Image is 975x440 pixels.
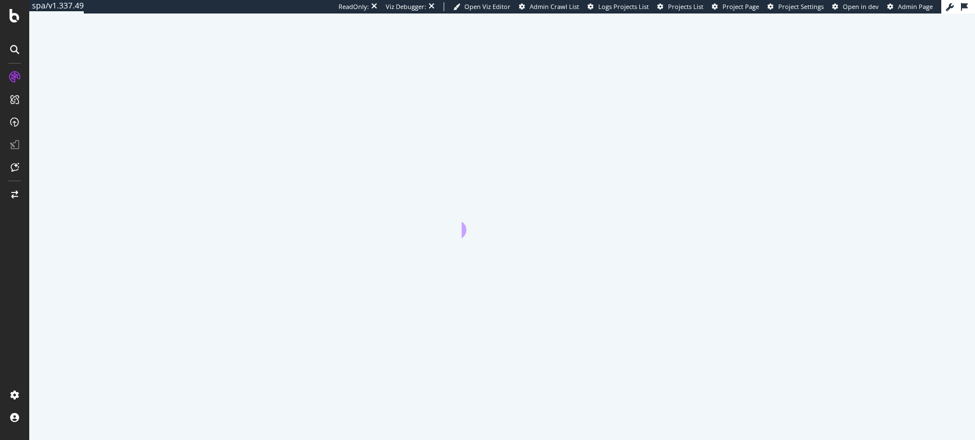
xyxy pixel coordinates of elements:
[657,2,703,11] a: Projects List
[712,2,759,11] a: Project Page
[668,2,703,11] span: Projects List
[898,2,933,11] span: Admin Page
[464,2,511,11] span: Open Viz Editor
[598,2,649,11] span: Logs Projects List
[887,2,933,11] a: Admin Page
[768,2,824,11] a: Project Settings
[843,2,879,11] span: Open in dev
[832,2,879,11] a: Open in dev
[338,2,369,11] div: ReadOnly:
[519,2,579,11] a: Admin Crawl List
[453,2,511,11] a: Open Viz Editor
[723,2,759,11] span: Project Page
[530,2,579,11] span: Admin Crawl List
[588,2,649,11] a: Logs Projects List
[778,2,824,11] span: Project Settings
[386,2,426,11] div: Viz Debugger:
[462,197,543,238] div: animation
